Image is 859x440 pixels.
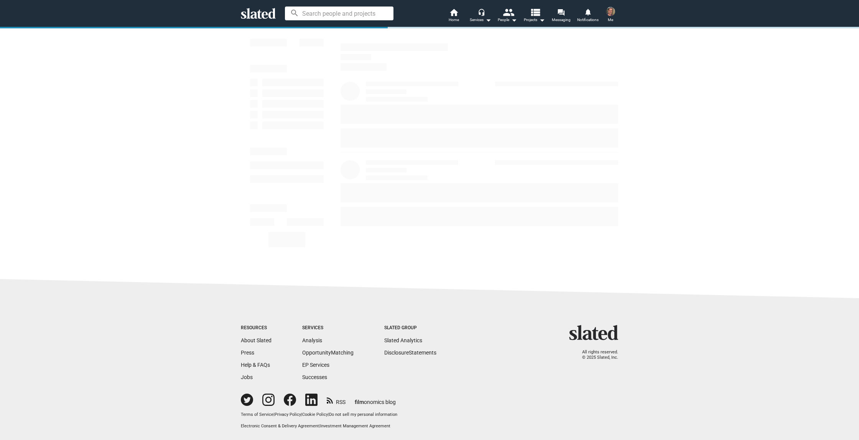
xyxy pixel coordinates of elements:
a: Successes [302,374,327,380]
mat-icon: people [503,7,514,18]
span: | [319,424,320,429]
a: Electronic Consent & Delivery Agreement [241,424,319,429]
mat-icon: headset_mic [478,8,485,15]
a: Jobs [241,374,253,380]
input: Search people and projects [285,7,393,20]
div: Services [470,15,491,25]
div: Resources [241,325,272,331]
span: | [328,412,329,417]
mat-icon: arrow_drop_down [509,15,518,25]
span: Notifications [577,15,599,25]
div: People [498,15,517,25]
button: People [494,8,521,25]
span: Home [449,15,459,25]
p: All rights reserved. © 2025 Slated, Inc. [574,350,618,361]
span: Projects [524,15,545,25]
a: Home [440,8,467,25]
button: Services [467,8,494,25]
a: About Slated [241,337,272,343]
a: Notifications [574,8,601,25]
a: Messaging [548,8,574,25]
div: Services [302,325,354,331]
span: Me [608,15,613,25]
mat-icon: home [449,8,458,17]
div: Slated Group [384,325,436,331]
mat-icon: view_list [530,7,541,18]
a: Slated Analytics [384,337,422,343]
a: Analysis [302,337,322,343]
img: Oliver Jaubert [606,7,615,16]
a: Investment Management Agreement [320,424,390,429]
a: RSS [327,394,346,406]
a: Cookie Policy [302,412,328,417]
a: DisclosureStatements [384,350,436,356]
button: Projects [521,8,548,25]
mat-icon: notifications [584,8,591,15]
span: Messaging [552,15,571,25]
mat-icon: arrow_drop_down [484,15,493,25]
a: Press [241,350,254,356]
button: Oliver JaubertMe [601,5,620,25]
mat-icon: arrow_drop_down [537,15,546,25]
a: EP Services [302,362,329,368]
button: Do not sell my personal information [329,412,397,418]
span: | [273,412,275,417]
mat-icon: forum [557,8,564,16]
a: Help & FAQs [241,362,270,368]
a: Terms of Service [241,412,273,417]
a: Privacy Policy [275,412,301,417]
a: OpportunityMatching [302,350,354,356]
span: | [301,412,302,417]
a: filmonomics blog [355,392,396,406]
span: film [355,399,364,405]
